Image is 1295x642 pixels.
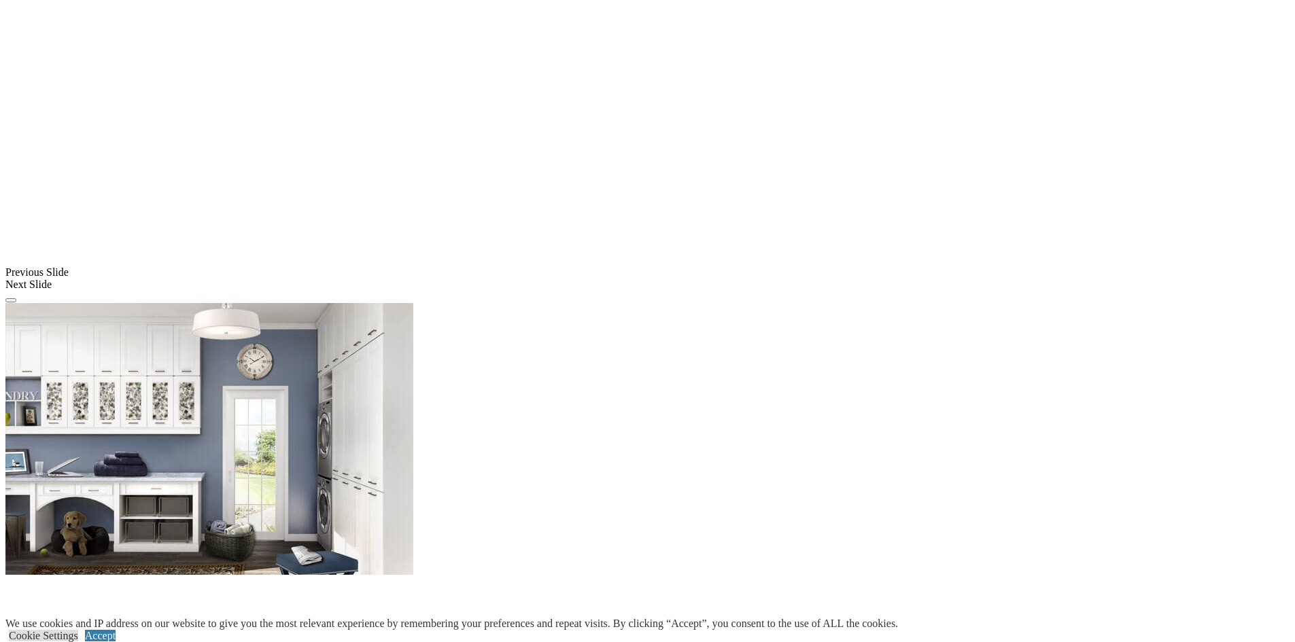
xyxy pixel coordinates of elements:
a: Cookie Settings [9,630,78,641]
img: Banner for mobile view [5,303,413,575]
div: Next Slide [5,279,1290,291]
div: We use cookies and IP address on our website to give you the most relevant experience by remember... [5,618,898,630]
button: Click here to pause slide show [5,298,16,302]
a: Accept [85,630,116,641]
div: Previous Slide [5,266,1290,279]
